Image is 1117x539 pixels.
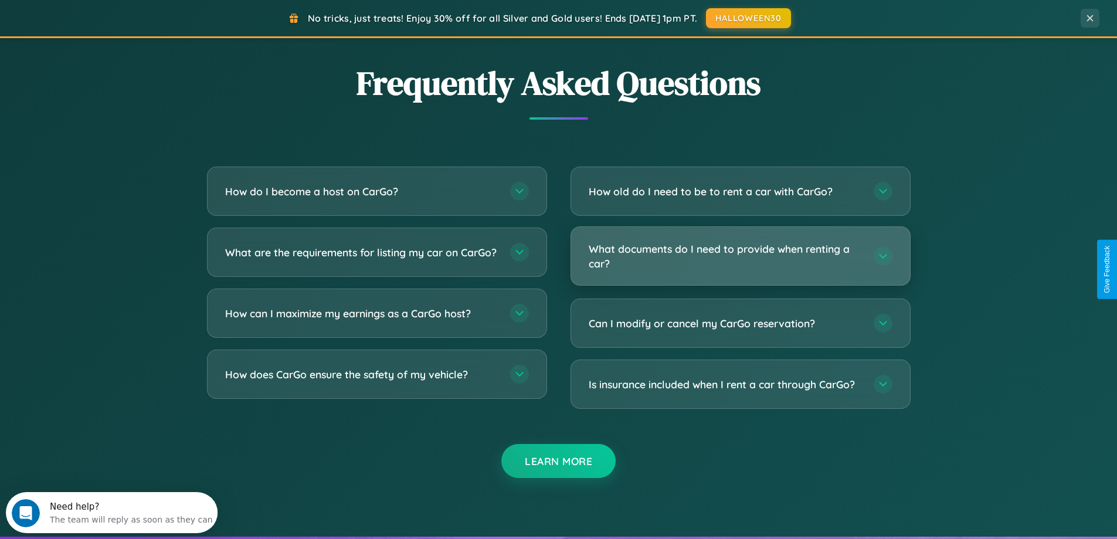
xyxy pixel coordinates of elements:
h2: Frequently Asked Questions [207,60,911,106]
h3: How does CarGo ensure the safety of my vehicle? [225,367,498,382]
h3: How can I maximize my earnings as a CarGo host? [225,306,498,321]
h3: Is insurance included when I rent a car through CarGo? [589,377,862,392]
div: Open Intercom Messenger [5,5,218,37]
span: No tricks, just treats! Enjoy 30% off for all Silver and Gold users! Ends [DATE] 1pm PT. [308,12,697,24]
div: The team will reply as soon as they can [44,19,207,32]
button: HALLOWEEN30 [706,8,791,28]
h3: What documents do I need to provide when renting a car? [589,242,862,270]
h3: What are the requirements for listing my car on CarGo? [225,245,498,260]
div: Give Feedback [1103,246,1111,293]
h3: How do I become a host on CarGo? [225,184,498,199]
iframe: Intercom live chat discovery launcher [6,492,218,533]
div: Need help? [44,10,207,19]
h3: How old do I need to be to rent a car with CarGo? [589,184,862,199]
button: Learn More [501,444,616,478]
h3: Can I modify or cancel my CarGo reservation? [589,316,862,331]
iframe: Intercom live chat [12,499,40,527]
